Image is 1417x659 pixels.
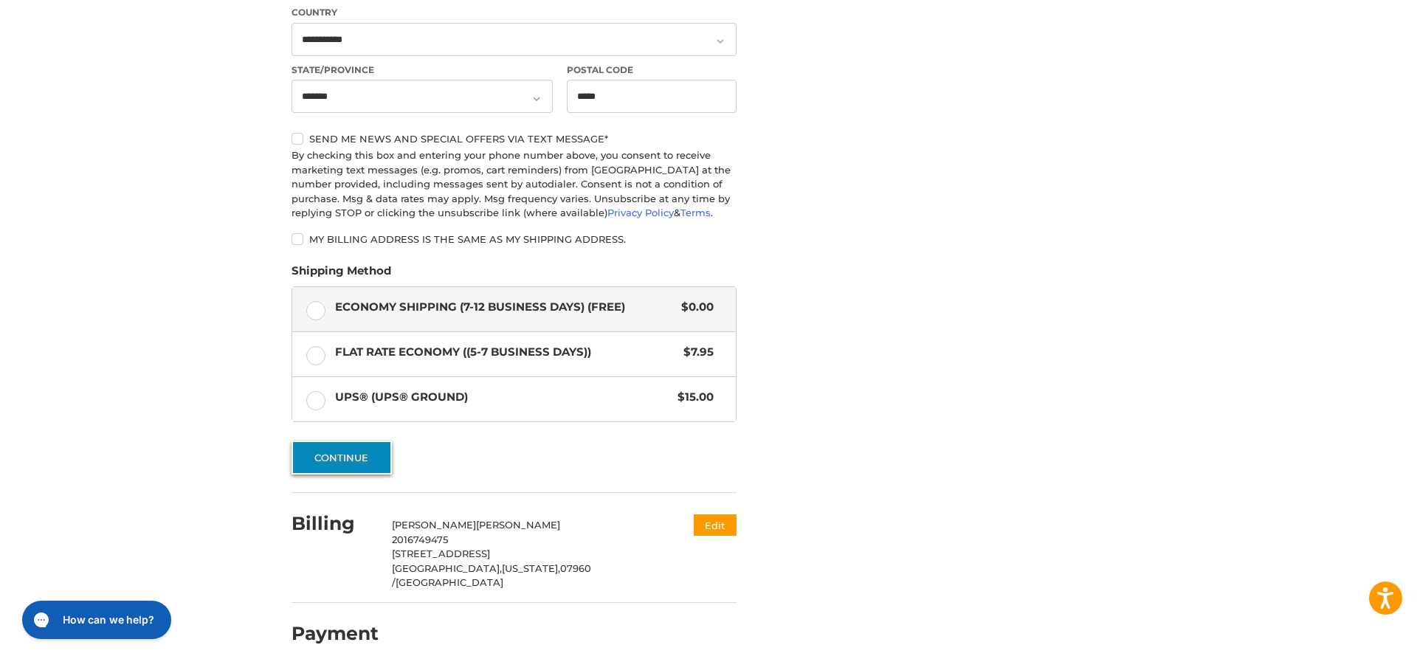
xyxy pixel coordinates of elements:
[335,344,677,361] span: Flat Rate Economy ((5-7 Business Days))
[502,562,560,574] span: [US_STATE],
[1295,619,1417,659] iframe: Google Customer Reviews
[392,562,502,574] span: [GEOGRAPHIC_DATA],
[677,344,714,361] span: $7.95
[392,519,476,531] span: [PERSON_NAME]
[607,207,674,218] a: Privacy Policy
[335,389,671,406] span: UPS® (UPS® Ground)
[292,622,379,645] h2: Payment
[476,519,560,531] span: [PERSON_NAME]
[392,534,448,545] span: 2016749475
[15,596,176,644] iframe: Gorgias live chat messenger
[292,6,737,19] label: Country
[292,63,553,77] label: State/Province
[335,299,675,316] span: Economy Shipping (7-12 Business Days) (Free)
[671,389,714,406] span: $15.00
[292,133,737,145] label: Send me news and special offers via text message*
[292,233,737,245] label: My billing address is the same as my shipping address.
[694,514,737,536] button: Edit
[392,548,490,559] span: [STREET_ADDRESS]
[292,512,378,535] h2: Billing
[292,263,391,286] legend: Shipping Method
[292,441,392,475] button: Continue
[567,63,737,77] label: Postal Code
[680,207,711,218] a: Terms
[396,576,503,588] span: [GEOGRAPHIC_DATA]
[675,299,714,316] span: $0.00
[292,148,737,221] div: By checking this box and entering your phone number above, you consent to receive marketing text ...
